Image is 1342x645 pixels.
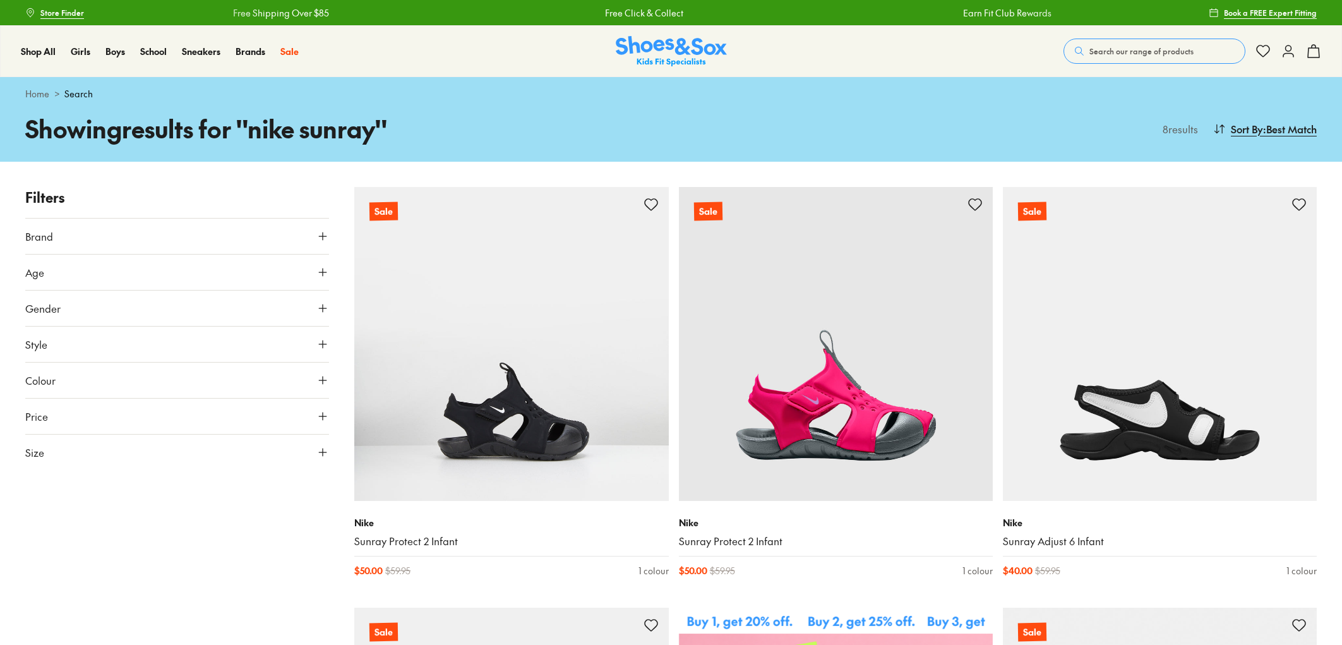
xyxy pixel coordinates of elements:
[679,516,993,529] p: Nike
[236,45,265,58] a: Brands
[1224,7,1317,18] span: Book a FREE Expert Fitting
[141,6,237,20] a: Free Shipping Over $85
[1003,187,1317,501] a: Sale
[140,45,167,58] a: School
[369,202,398,221] p: Sale
[25,87,49,100] a: Home
[1209,1,1317,24] a: Book a FREE Expert Fitting
[385,564,410,577] span: $ 59.95
[236,45,265,57] span: Brands
[40,7,84,18] span: Store Finder
[25,1,84,24] a: Store Finder
[25,291,329,326] button: Gender
[25,229,53,244] span: Brand
[354,534,668,548] a: Sunray Protect 2 Infant
[710,564,735,577] span: $ 59.95
[354,187,668,501] a: Sale
[1003,534,1317,548] a: Sunray Adjust 6 Infant
[71,45,90,58] a: Girls
[280,45,299,57] span: Sale
[1003,516,1317,529] p: Nike
[280,45,299,58] a: Sale
[25,111,671,147] h1: Showing results for " nike sunray "
[25,219,329,254] button: Brand
[21,45,56,57] span: Shop All
[71,45,90,57] span: Girls
[679,564,707,577] span: $ 50.00
[871,6,959,20] a: Earn Fit Club Rewards
[64,87,93,100] span: Search
[25,301,61,316] span: Gender
[25,337,47,352] span: Style
[105,45,125,57] span: Boys
[1089,45,1194,57] span: Search our range of products
[1213,115,1317,143] button: Sort By:Best Match
[25,399,329,434] button: Price
[25,87,1317,100] div: >
[21,45,56,58] a: Shop All
[1286,564,1317,577] div: 1 colour
[182,45,220,58] a: Sneakers
[354,516,668,529] p: Nike
[354,564,383,577] span: $ 50.00
[679,187,993,501] a: Sale
[1063,39,1245,64] button: Search our range of products
[25,363,329,398] button: Colour
[25,445,44,460] span: Size
[638,564,669,577] div: 1 colour
[25,187,329,208] p: Filters
[25,255,329,290] button: Age
[1018,623,1046,642] p: Sale
[616,36,727,67] a: Shoes & Sox
[25,373,56,388] span: Colour
[679,534,993,548] a: Sunray Protect 2 Infant
[1003,564,1033,577] span: $ 40.00
[1158,121,1198,136] p: 8 results
[25,435,329,470] button: Size
[25,265,44,280] span: Age
[182,45,220,57] span: Sneakers
[140,45,167,57] span: School
[1018,202,1046,221] p: Sale
[369,623,398,642] p: Sale
[616,36,727,67] img: SNS_Logo_Responsive.svg
[693,202,722,221] p: Sale
[25,409,48,424] span: Price
[1263,121,1317,136] span: : Best Match
[962,564,993,577] div: 1 colour
[513,6,591,20] a: Free Click & Collect
[25,327,329,362] button: Style
[105,45,125,58] a: Boys
[1231,121,1263,136] span: Sort By
[1035,564,1060,577] span: $ 59.95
